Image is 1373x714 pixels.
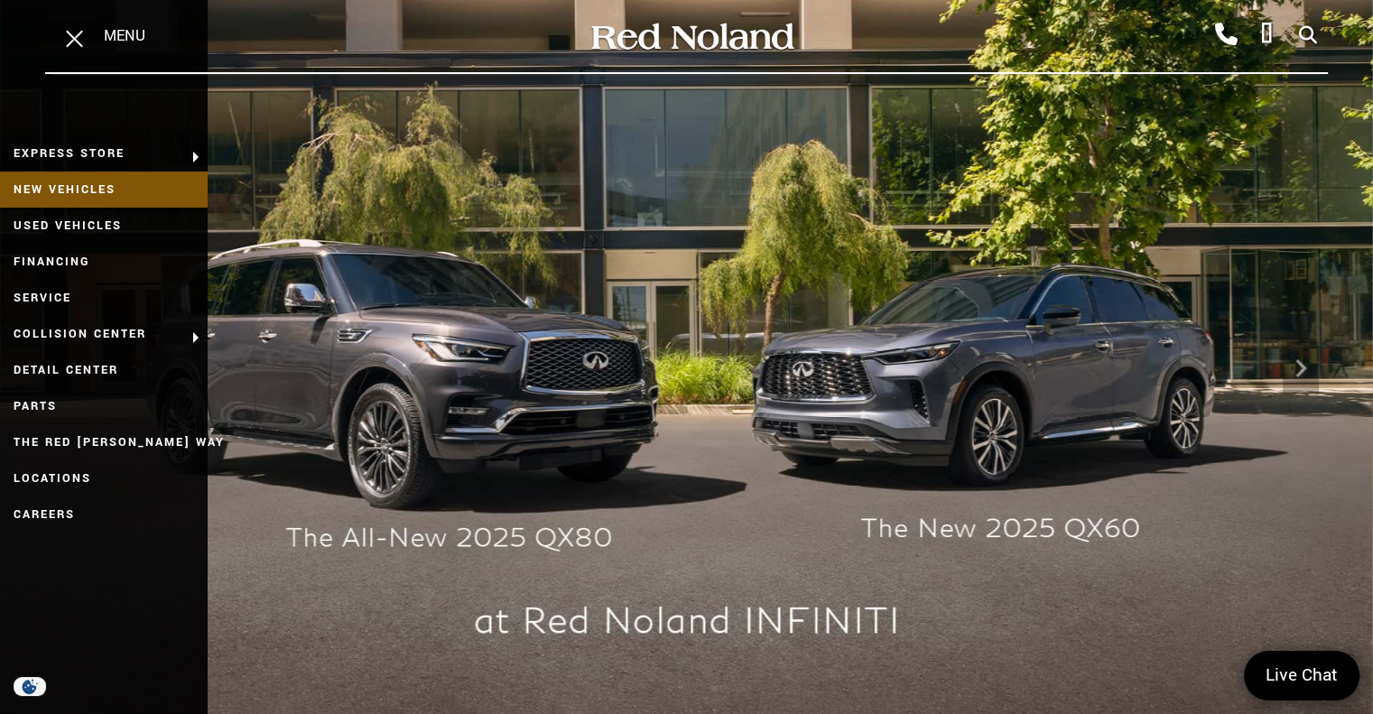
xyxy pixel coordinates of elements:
[588,21,795,52] img: Red Noland Auto Group
[1244,651,1359,700] a: Live Chat
[9,677,51,696] section: Click to Open Cookie Consent Modal
[1283,341,1319,395] div: Next
[9,677,51,696] img: Opt-Out Icon
[1257,663,1347,688] span: Live Chat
